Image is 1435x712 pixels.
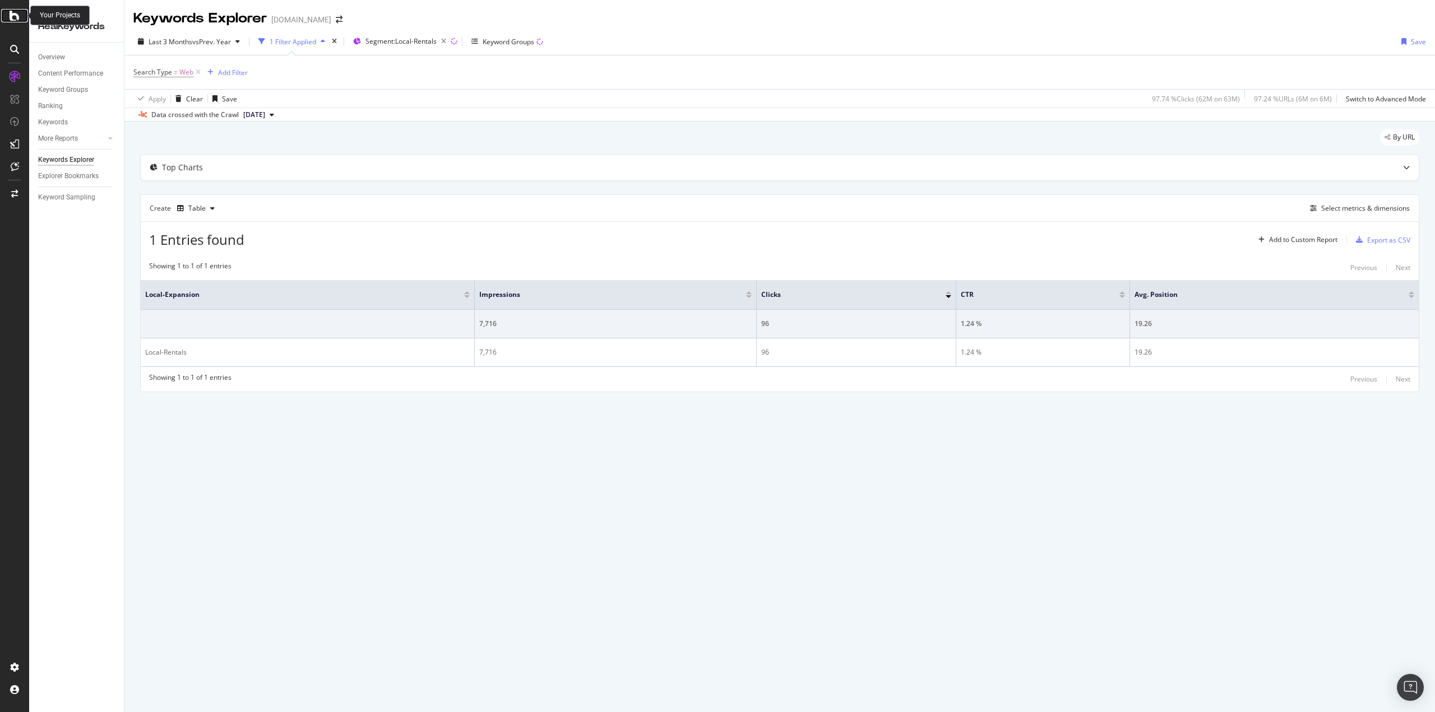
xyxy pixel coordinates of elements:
[1396,374,1410,384] div: Next
[1393,134,1415,141] span: By URL
[271,14,331,25] div: [DOMAIN_NAME]
[203,66,248,79] button: Add Filter
[38,192,116,203] a: Keyword Sampling
[1411,37,1426,46] div: Save
[239,108,279,122] button: [DATE]
[38,133,78,145] div: More Reports
[1254,94,1332,104] div: 97.24 % URLs ( 6M on 6M )
[145,290,447,300] span: Local-Expansion
[1269,236,1337,243] div: Add to Custom Report
[1321,203,1410,213] div: Select metrics & dimensions
[336,16,342,24] div: arrow-right-arrow-left
[1350,374,1377,384] div: Previous
[38,154,94,166] div: Keywords Explorer
[961,290,1103,300] span: CTR
[38,117,68,128] div: Keywords
[38,154,116,166] a: Keywords Explorer
[133,90,166,108] button: Apply
[365,36,437,46] span: Segment: Local-Rentals
[38,84,88,96] div: Keyword Groups
[1367,235,1410,245] div: Export as CSV
[151,110,239,120] div: Data crossed with the Crawl
[1346,94,1426,104] div: Switch to Advanced Mode
[38,52,116,63] a: Overview
[1397,674,1424,701] div: Open Intercom Messenger
[150,199,219,217] div: Create
[218,68,248,77] div: Add Filter
[1350,261,1377,274] button: Previous
[1350,263,1377,272] div: Previous
[222,94,237,104] div: Save
[38,170,116,182] a: Explorer Bookmarks
[961,319,1125,329] div: 1.24 %
[133,9,267,28] div: Keywords Explorer
[467,32,548,50] button: Keyword Groups
[1396,263,1410,272] div: Next
[133,67,172,77] span: Search Type
[179,64,193,80] span: Web
[208,90,237,108] button: Save
[1341,90,1426,108] button: Switch to Advanced Mode
[38,68,116,80] a: Content Performance
[149,230,244,249] span: 1 Entries found
[1152,94,1240,104] div: 97.74 % Clicks ( 62M on 63M )
[38,100,63,112] div: Ranking
[38,117,116,128] a: Keywords
[961,347,1125,357] div: 1.24 %
[149,94,166,104] div: Apply
[38,170,99,182] div: Explorer Bookmarks
[479,290,729,300] span: Impressions
[38,20,115,33] div: RealKeywords
[171,90,203,108] button: Clear
[133,32,244,50] button: Last 3 MonthsvsPrev. Year
[149,261,232,274] div: Showing 1 to 1 of 1 entries
[186,94,203,104] div: Clear
[192,37,231,46] span: vs Prev. Year
[38,84,116,96] a: Keyword Groups
[38,52,65,63] div: Overview
[162,162,203,173] div: Top Charts
[483,37,534,46] div: Keyword Groups
[270,37,316,46] div: 1 Filter Applied
[1397,32,1426,50] button: Save
[1135,290,1392,300] span: Avg. Position
[1135,319,1414,329] div: 19.26
[149,373,232,386] div: Showing 1 to 1 of 1 entries
[761,347,951,357] div: 96
[38,133,105,145] a: More Reports
[243,110,265,120] span: 2025 Aug. 25th
[761,290,929,300] span: Clicks
[479,319,752,329] div: 7,716
[254,32,330,50] button: 1 Filter Applied
[1351,231,1410,249] button: Export as CSV
[1350,373,1377,386] button: Previous
[761,319,951,329] div: 96
[1380,129,1419,145] div: legacy label
[1254,231,1337,249] button: Add to Custom Report
[1135,347,1414,357] div: 19.26
[349,32,451,50] button: Segment:Local-Rentals
[479,347,752,357] div: 7,716
[38,68,103,80] div: Content Performance
[145,347,470,357] div: Local-Rentals
[173,199,219,217] button: Table
[1306,202,1410,215] button: Select metrics & dimensions
[38,192,95,203] div: Keyword Sampling
[1396,373,1410,386] button: Next
[38,100,116,112] a: Ranking
[174,67,178,77] span: =
[188,205,206,212] div: Table
[149,37,192,46] span: Last 3 Months
[1396,261,1410,274] button: Next
[330,36,339,47] div: times
[40,11,80,20] div: Your Projects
